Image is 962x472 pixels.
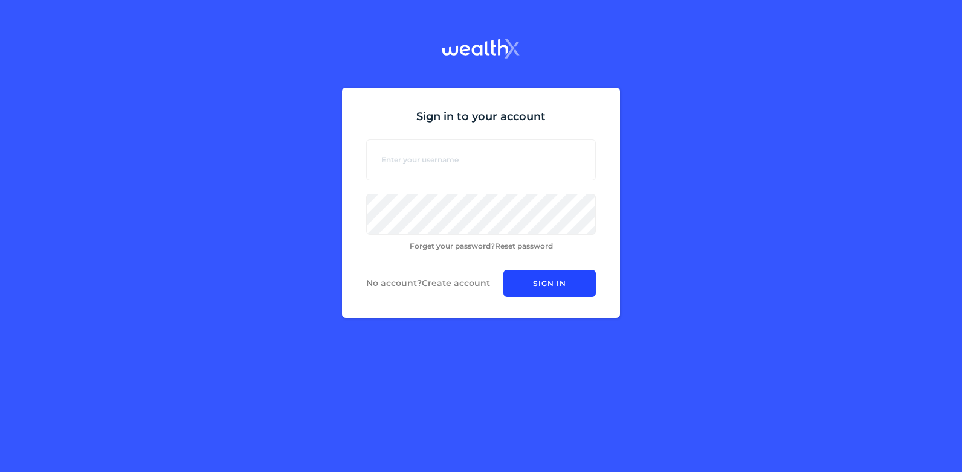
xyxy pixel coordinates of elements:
[416,110,546,123] span: Sign in to your account
[422,278,490,289] a: Create account
[495,241,553,250] a: Reset password
[366,241,596,252] div: Forget your password?
[503,270,596,297] button: Sign In
[366,139,596,180] input: Enter your username
[366,277,490,290] span: No account?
